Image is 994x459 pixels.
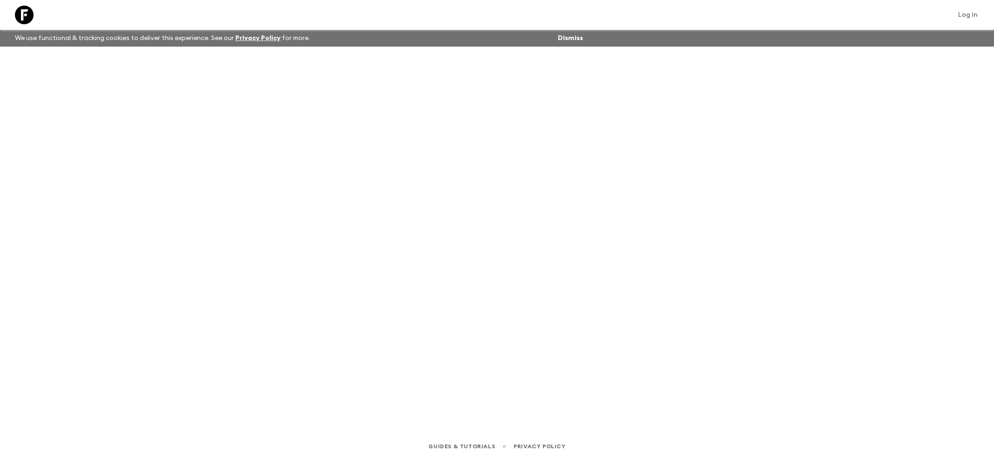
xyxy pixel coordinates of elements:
p: We use functional & tracking cookies to deliver this experience. See our for more. [11,30,314,47]
a: Guides & Tutorials [428,441,495,452]
a: Privacy Policy [514,441,565,452]
a: Privacy Policy [235,35,281,41]
a: Log in [953,8,983,21]
button: Dismiss [555,32,585,45]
